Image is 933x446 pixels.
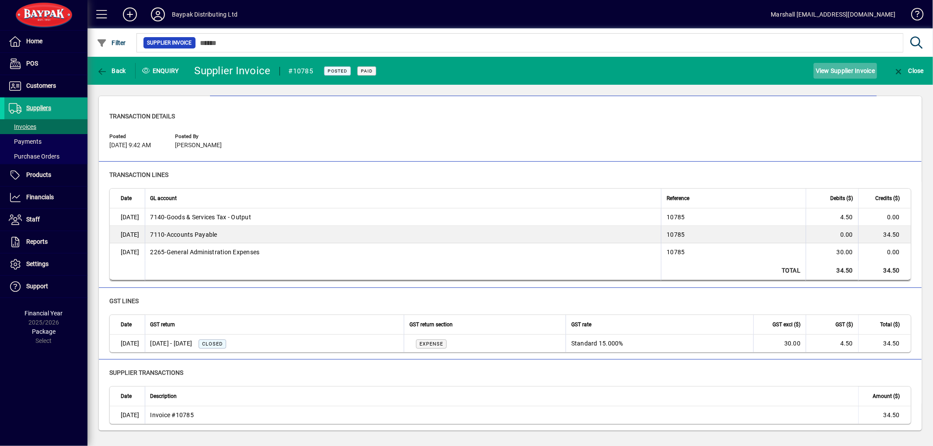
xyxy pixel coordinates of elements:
span: Payments [9,138,42,145]
span: Suppliers [26,104,51,111]
span: Financial Year [25,310,63,317]
span: GST lines [109,297,139,304]
span: POS [26,60,38,67]
td: 34.50 [806,261,858,280]
td: 34.50 [858,406,911,424]
td: 34.50 [858,335,911,352]
a: Customers [4,75,87,97]
td: 0.00 [858,243,911,261]
td: Invoice #10785 [145,406,859,424]
a: Support [4,276,87,297]
button: Profile [144,7,172,22]
td: 10785 [661,226,806,243]
span: Accounts Payable [150,230,217,239]
span: GST excl ($) [772,320,800,329]
button: Back [94,63,128,79]
a: Invoices [4,119,87,134]
span: Customers [26,82,56,89]
span: Transaction details [109,113,175,120]
td: [DATE] [110,208,145,226]
button: View Supplier Invoice [814,63,877,79]
span: Settings [26,260,49,267]
span: Reference [667,194,689,203]
span: Goods & Services Tax - Output [150,213,252,221]
span: Products [26,171,51,178]
td: 34.50 [858,226,911,243]
td: [DATE] [110,406,145,424]
td: 4.50 [806,208,858,226]
div: Baypak Distributing Ltd [172,7,238,21]
span: GST ($) [835,320,853,329]
span: Filter [97,39,126,46]
span: Financials [26,194,54,201]
span: EXPENSE [419,341,443,347]
td: 30.00 [753,335,806,352]
a: Home [4,31,87,52]
span: Transaction lines [109,171,168,178]
button: Add [116,7,144,22]
td: 10785 [661,243,806,261]
span: Reports [26,238,48,245]
span: Purchase Orders [9,153,59,160]
td: [DATE] [110,335,145,352]
span: GST return [150,320,175,329]
td: [DATE] [110,243,145,261]
td: 30.00 [806,243,858,261]
span: Package [32,328,56,335]
button: Filter [94,35,128,51]
span: Posted [328,68,347,74]
td: 10785 [661,208,806,226]
span: Close [893,67,924,74]
div: Supplier Invoice [195,64,271,78]
td: 0.00 [858,208,911,226]
span: [DATE] 9:42 AM [109,142,151,149]
app-page-header-button: Back [87,63,136,79]
span: Support [26,283,48,290]
span: Amount ($) [873,391,900,401]
span: Description [150,391,177,401]
div: #10785 [289,64,314,78]
span: Invoices [9,123,36,130]
app-page-header-button: Close enquiry [884,63,933,79]
span: Paid [361,68,373,74]
span: GST return section [409,320,453,329]
span: Date [121,391,132,401]
div: Enquiry [136,64,188,78]
td: [DATE] [110,226,145,243]
span: Staff [26,216,40,223]
td: Total [661,261,806,280]
a: Products [4,164,87,186]
span: Back [97,67,126,74]
span: Closed [202,341,223,347]
td: 34.50 [858,261,911,280]
span: Total ($) [880,320,900,329]
a: POS [4,53,87,75]
span: GST rate [571,320,591,329]
td: 0.00 [806,226,858,243]
td: Standard 15.000% [566,335,753,352]
span: [PERSON_NAME] [175,142,222,149]
a: Staff [4,209,87,231]
div: Marshall [EMAIL_ADDRESS][DOMAIN_NAME] [771,7,896,21]
span: Supplier Invoice [147,38,192,47]
a: Purchase Orders [4,149,87,164]
button: Close [891,63,926,79]
span: Date [121,320,132,329]
a: Settings [4,253,87,275]
span: GL account [150,194,177,203]
span: Credits ($) [875,194,900,203]
a: Financials [4,187,87,208]
span: supplier transactions [109,369,183,376]
a: Payments [4,134,87,149]
td: [DATE] - [DATE] [145,335,404,352]
a: Knowledge Base [905,2,922,30]
span: Posted [109,134,162,139]
td: 4.50 [806,335,858,352]
span: Home [26,38,42,45]
span: Posted by [175,134,227,139]
span: Date [121,194,132,203]
a: Reports [4,231,87,253]
span: View Supplier Invoice [816,64,875,78]
span: Debits ($) [830,194,853,203]
span: General Administration Expenses [150,248,260,256]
